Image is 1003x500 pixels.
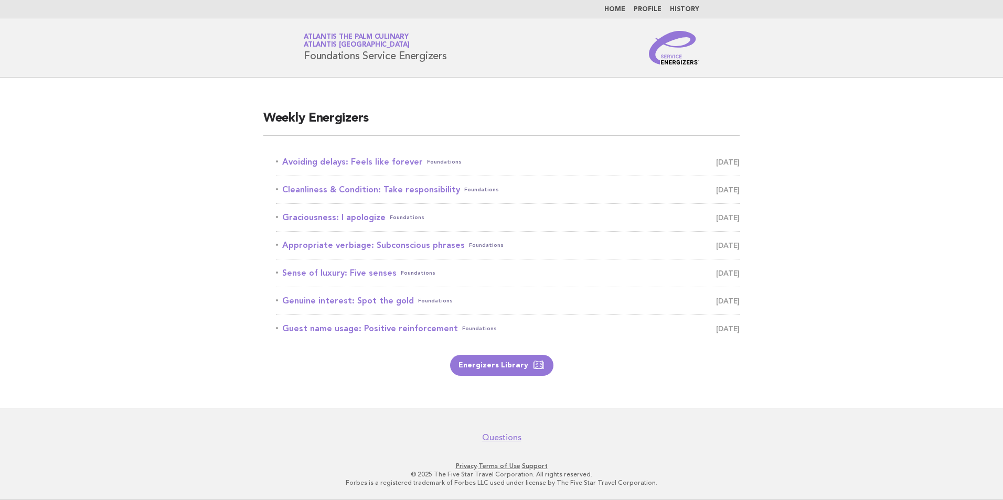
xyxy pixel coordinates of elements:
[716,182,740,197] span: [DATE]
[276,238,740,253] a: Appropriate verbiage: Subconscious phrasesFoundations [DATE]
[401,266,435,280] span: Foundations
[180,479,823,487] p: Forbes is a registered trademark of Forbes LLC used under license by The Five Star Travel Corpora...
[716,210,740,225] span: [DATE]
[482,432,521,443] a: Questions
[649,31,699,64] img: Service Energizers
[427,155,462,169] span: Foundations
[276,155,740,169] a: Avoiding delays: Feels like foreverFoundations [DATE]
[276,210,740,225] a: Graciousness: I apologizeFoundations [DATE]
[450,355,553,376] a: Energizers Library
[456,462,477,470] a: Privacy
[180,470,823,479] p: © 2025 The Five Star Travel Corporation. All rights reserved.
[522,462,548,470] a: Support
[604,6,625,13] a: Home
[276,294,740,308] a: Genuine interest: Spot the goldFoundations [DATE]
[276,182,740,197] a: Cleanliness & Condition: Take responsibilityFoundations [DATE]
[469,238,504,253] span: Foundations
[464,182,499,197] span: Foundations
[462,321,497,336] span: Foundations
[716,294,740,308] span: [DATE]
[263,110,740,136] h2: Weekly Energizers
[716,266,740,280] span: [DATE]
[716,321,740,336] span: [DATE]
[180,462,823,470] p: · ·
[634,6,661,13] a: Profile
[418,294,453,308] span: Foundations
[304,34,447,61] h1: Foundations Service Energizers
[276,266,740,280] a: Sense of luxury: Five sensesFoundations [DATE]
[478,462,520,470] a: Terms of Use
[390,210,424,225] span: Foundations
[304,42,410,49] span: Atlantis [GEOGRAPHIC_DATA]
[716,238,740,253] span: [DATE]
[716,155,740,169] span: [DATE]
[276,321,740,336] a: Guest name usage: Positive reinforcementFoundations [DATE]
[670,6,699,13] a: History
[304,34,410,48] a: Atlantis The Palm CulinaryAtlantis [GEOGRAPHIC_DATA]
